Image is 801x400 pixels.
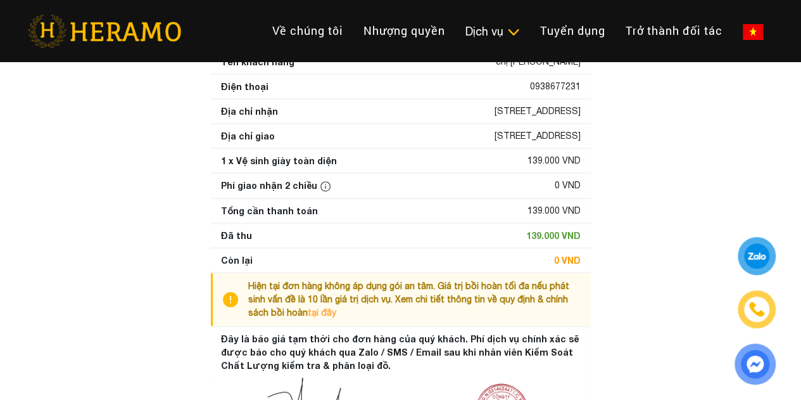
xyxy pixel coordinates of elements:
img: info [223,280,248,319]
img: phone-icon [749,302,764,316]
div: 0 VND [555,179,581,193]
a: tại đây [308,307,336,318]
div: 1 x Vệ sinh giày toàn diện [221,154,337,167]
div: 139.000 VND [526,229,581,242]
div: 0938677231 [530,80,581,93]
div: Địa chỉ nhận [221,105,278,118]
div: Còn lại [221,254,253,267]
a: Về chúng tôi [262,17,353,44]
div: Địa chỉ giao [221,129,275,143]
a: Trở thành đối tác [615,17,733,44]
img: heramo-logo.png [28,15,181,48]
div: [STREET_ADDRESS] [495,129,581,143]
a: Nhượng quyền [353,17,455,44]
div: Đã thu [221,229,252,242]
span: Hiện tại đơn hàng không áp dụng gói an tâm. Giá trị bồi hoàn tối đa nếu phát sinh vấn đề là 10 lầ... [248,281,569,318]
div: Tổng cần thanh toán [221,204,318,217]
div: Dịch vụ [465,23,520,40]
div: 139.000 VND [527,154,581,167]
div: 139.000 VND [527,204,581,217]
div: [STREET_ADDRESS] [495,105,581,118]
a: phone-icon [738,291,775,328]
div: Phí giao nhận 2 chiều [221,179,334,193]
a: Tuyển dụng [530,17,615,44]
img: vn-flag.png [743,24,763,40]
div: 0 VND [554,254,581,267]
img: subToggleIcon [507,26,520,39]
div: Điện thoại [221,80,268,93]
img: info [320,181,331,191]
div: Đây là báo giá tạm thời cho đơn hàng của quý khách. Phí dịch vụ chính xác sẽ được báo cho quý khá... [221,332,581,372]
